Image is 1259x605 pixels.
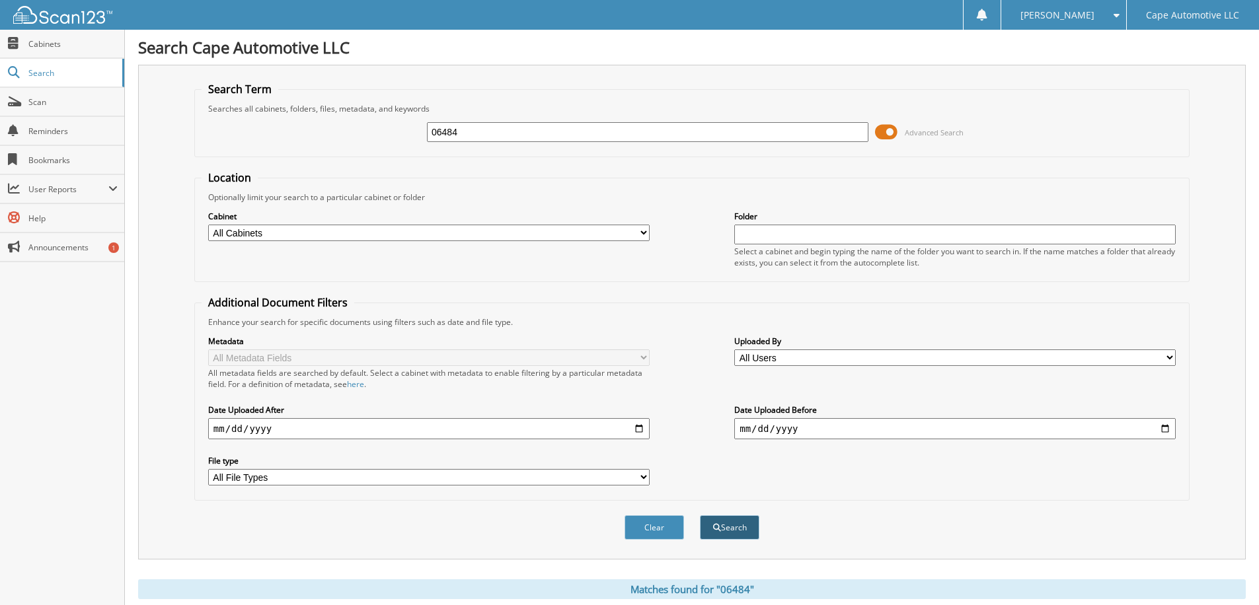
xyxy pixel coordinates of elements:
[347,378,364,390] a: here
[734,336,1176,347] label: Uploaded By
[202,82,278,96] legend: Search Term
[625,515,684,540] button: Clear
[208,455,650,466] label: File type
[28,125,118,137] span: Reminders
[208,336,650,347] label: Metadata
[202,192,1182,203] div: Optionally limit your search to a particular cabinet or folder
[208,418,650,439] input: start
[1146,11,1239,19] span: Cape Automotive LLC
[28,67,116,79] span: Search
[28,38,118,50] span: Cabinets
[28,242,118,253] span: Announcements
[202,316,1182,328] div: Enhance your search for specific documents using filters such as date and file type.
[108,242,119,253] div: 1
[734,246,1176,268] div: Select a cabinet and begin typing the name of the folder you want to search in. If the name match...
[905,127,964,137] span: Advanced Search
[138,579,1246,599] div: Matches found for "06484"
[202,103,1182,114] div: Searches all cabinets, folders, files, metadata, and keywords
[202,170,258,185] legend: Location
[28,155,118,166] span: Bookmarks
[208,211,650,222] label: Cabinet
[202,295,354,310] legend: Additional Document Filters
[1020,11,1094,19] span: [PERSON_NAME]
[700,515,759,540] button: Search
[208,404,650,415] label: Date Uploaded After
[734,211,1176,222] label: Folder
[138,36,1246,58] h1: Search Cape Automotive LLC
[28,213,118,224] span: Help
[13,6,112,24] img: scan123-logo-white.svg
[208,367,650,390] div: All metadata fields are searched by default. Select a cabinet with metadata to enable filtering b...
[734,404,1176,415] label: Date Uploaded Before
[28,184,108,195] span: User Reports
[28,96,118,108] span: Scan
[734,418,1176,439] input: end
